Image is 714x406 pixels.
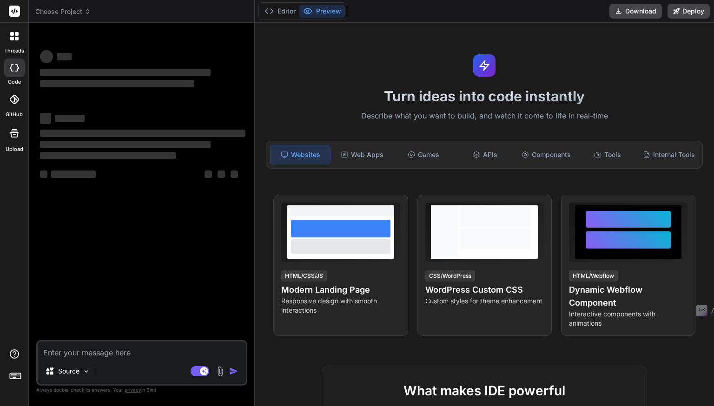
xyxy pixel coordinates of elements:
span: ‌ [40,141,211,148]
span: ‌ [205,170,212,178]
div: CSS/WordPress [425,270,475,282]
div: Web Apps [332,145,392,164]
button: Editor [261,5,299,18]
span: ‌ [55,115,85,122]
button: Deploy [668,4,710,19]
p: Always double-check its answers. Your in Bind [36,386,247,394]
span: ‌ [231,170,238,178]
span: ‌ [40,170,47,178]
p: Custom styles for theme enhancement [425,296,544,306]
span: ‌ [40,50,53,63]
img: attachment [215,366,225,377]
button: Preview [299,5,345,18]
div: Internal Tools [639,145,699,164]
span: ‌ [57,53,72,60]
label: Upload [6,145,23,153]
div: Components [516,145,576,164]
div: Websites [270,145,331,164]
span: ‌ [40,80,194,87]
p: Source [58,367,79,376]
h4: WordPress Custom CSS [425,283,544,296]
img: icon [229,367,238,376]
p: Responsive design with smooth interactions [281,296,400,315]
h4: Dynamic Webflow Component [569,283,688,309]
span: ‌ [51,170,96,178]
div: HTML/Webflow [569,270,618,282]
h1: Turn ideas into code instantly [260,88,708,105]
p: Describe what you want to build, and watch it come to life in real-time [260,110,708,122]
label: GitHub [6,111,23,118]
span: ‌ [218,170,225,178]
span: privacy [125,387,141,393]
div: HTML/CSS/JS [281,270,327,282]
button: Download [609,4,662,19]
label: threads [4,47,24,55]
span: ‌ [40,130,245,137]
p: Interactive components with animations [569,309,688,328]
span: ‌ [40,113,51,124]
div: APIs [455,145,515,164]
span: Choose Project [35,7,91,16]
img: Pick Models [82,367,90,375]
h2: What makes IDE powerful [337,381,632,400]
span: ‌ [40,69,211,76]
h4: Modern Landing Page [281,283,400,296]
div: Games [394,145,453,164]
label: code [8,78,21,86]
div: Tools [578,145,637,164]
span: ‌ [40,152,176,159]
